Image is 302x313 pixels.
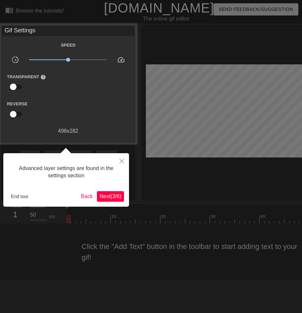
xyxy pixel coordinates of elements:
button: End tour [8,191,31,201]
button: Close [114,153,129,168]
button: Back [78,191,96,202]
button: Next [97,191,124,202]
span: Next ( 3 / 6 ) [100,193,121,199]
div: Advanced layer settings are found in the settings section [8,158,124,186]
